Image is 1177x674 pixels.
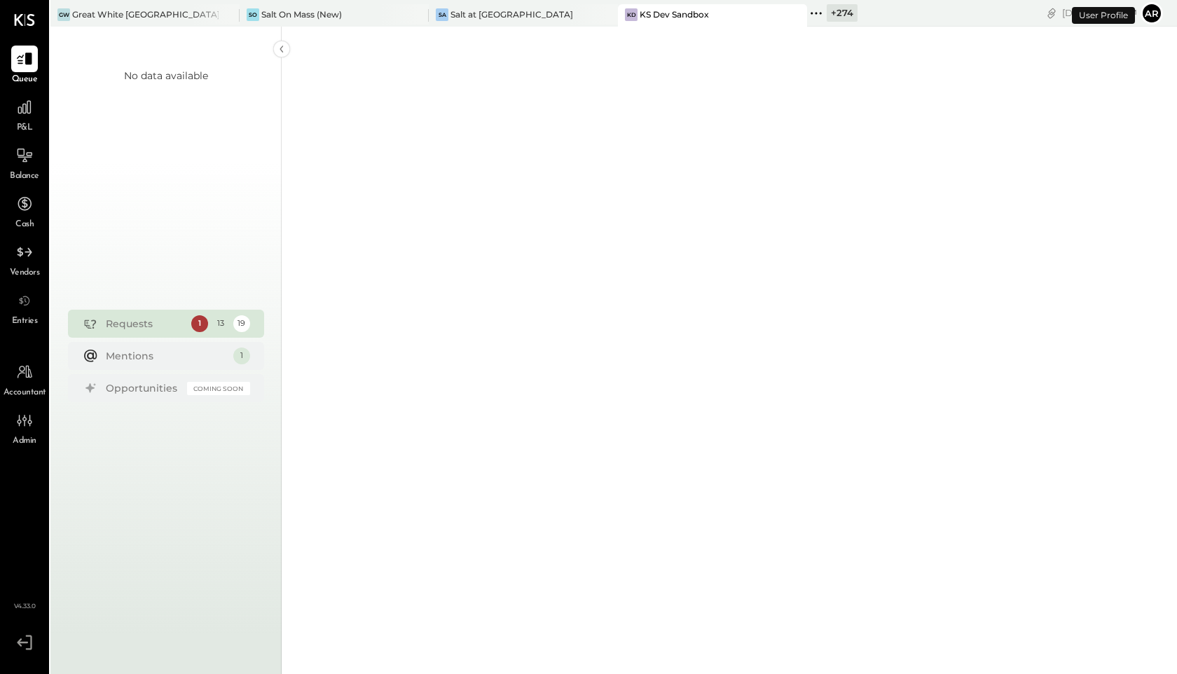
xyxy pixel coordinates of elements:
[12,74,38,86] span: Queue
[827,4,858,22] div: + 274
[12,315,38,328] span: Entries
[124,69,208,83] div: No data available
[233,348,250,364] div: 1
[261,8,342,20] div: Salt On Mass (New)
[640,8,709,20] div: KS Dev Sandbox
[10,267,40,280] span: Vendors
[187,382,250,395] div: Coming Soon
[106,381,180,395] div: Opportunities
[106,349,226,363] div: Mentions
[436,8,448,21] div: Sa
[15,219,34,231] span: Cash
[1,46,48,86] a: Queue
[13,435,36,448] span: Admin
[1,239,48,280] a: Vendors
[4,387,46,399] span: Accountant
[1,287,48,328] a: Entries
[212,315,229,332] div: 13
[1141,2,1163,25] button: Ar
[1,359,48,399] a: Accountant
[72,8,219,20] div: Great White [GEOGRAPHIC_DATA]
[233,315,250,332] div: 19
[10,170,39,183] span: Balance
[1072,7,1135,24] div: User Profile
[106,317,184,331] div: Requests
[57,8,70,21] div: GW
[1,407,48,448] a: Admin
[1,142,48,183] a: Balance
[450,8,573,20] div: Salt at [GEOGRAPHIC_DATA]
[1045,6,1059,20] div: copy link
[247,8,259,21] div: SO
[1062,6,1137,20] div: [DATE]
[1,191,48,231] a: Cash
[17,122,33,135] span: P&L
[625,8,638,21] div: KD
[191,315,208,332] div: 1
[1,94,48,135] a: P&L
